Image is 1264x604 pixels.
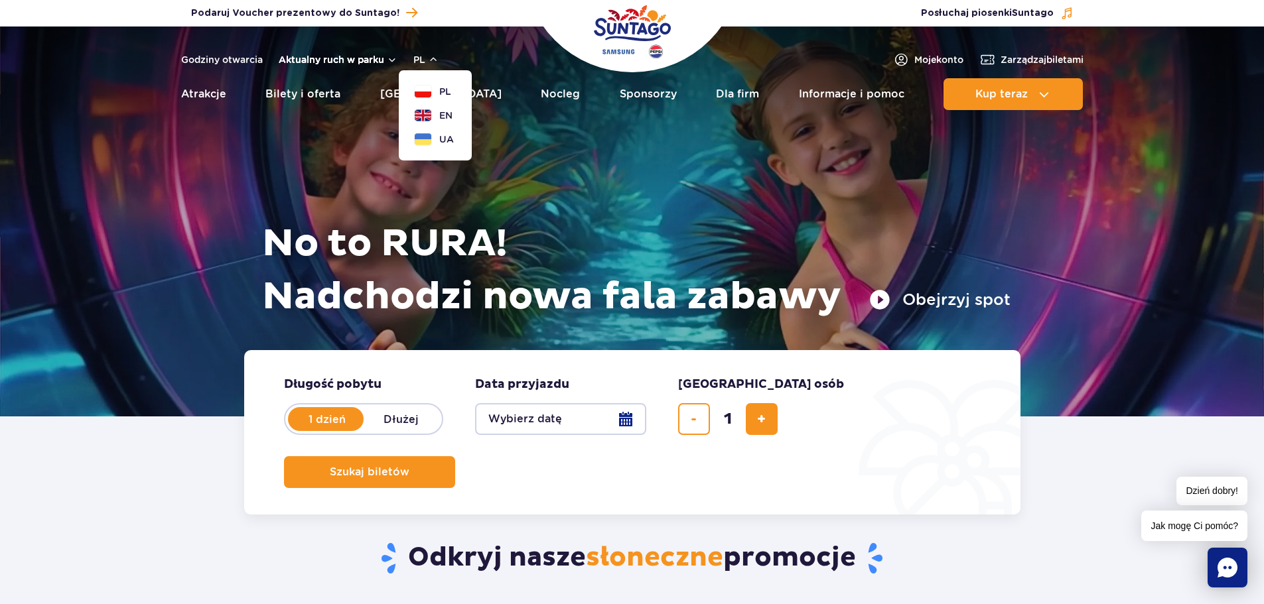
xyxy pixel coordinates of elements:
[380,78,502,110] a: [GEOGRAPHIC_DATA]
[1141,511,1247,541] span: Jak mogę Ci pomóc?
[678,403,710,435] button: usuń bilet
[262,217,1011,324] h1: No to RURA! Nadchodzi nowa fala zabawy
[1176,477,1247,505] span: Dzień dobry!
[921,7,1074,20] button: Posłuchaj piosenkiSuntago
[979,52,1084,68] a: Zarządzajbiletami
[712,403,744,435] input: liczba biletów
[415,85,451,98] button: PL
[620,78,677,110] a: Sponsorzy
[284,456,455,488] button: Szukaj biletów
[279,54,397,65] button: Aktualny ruch w parku
[244,350,1020,514] form: Planowanie wizyty w Park of Poland
[181,78,226,110] a: Atrakcje
[869,289,1011,310] button: Obejrzyj spot
[364,405,439,433] label: Dłużej
[1012,9,1054,18] span: Suntago
[415,133,454,146] button: UA
[944,78,1083,110] button: Kup teraz
[1208,548,1247,587] div: Chat
[181,53,263,66] a: Godziny otwarcia
[439,85,451,98] span: PL
[439,109,453,122] span: EN
[921,7,1054,20] span: Posłuchaj piosenki
[975,88,1028,100] span: Kup teraz
[415,109,453,122] button: EN
[191,4,417,22] a: Podaruj Voucher prezentowy do Suntago!
[799,78,904,110] a: Informacje i pomoc
[244,541,1020,575] h2: Odkryj nasze promocje
[289,405,365,433] label: 1 dzień
[914,53,963,66] span: Moje konto
[191,7,399,20] span: Podaruj Voucher prezentowy do Suntago!
[284,377,382,393] span: Długość pobytu
[746,403,778,435] button: dodaj bilet
[475,377,569,393] span: Data przyjazdu
[716,78,759,110] a: Dla firm
[475,403,646,435] button: Wybierz datę
[330,466,409,478] span: Szukaj biletów
[439,133,454,146] span: UA
[678,377,844,393] span: [GEOGRAPHIC_DATA] osób
[399,70,472,160] dialog: Dialog wyboru języka
[893,52,963,68] a: Mojekonto
[541,78,580,110] a: Nocleg
[265,78,340,110] a: Bilety i oferta
[413,53,439,66] button: pl
[586,541,723,574] span: słoneczne
[1001,53,1084,66] span: Zarządzaj biletami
